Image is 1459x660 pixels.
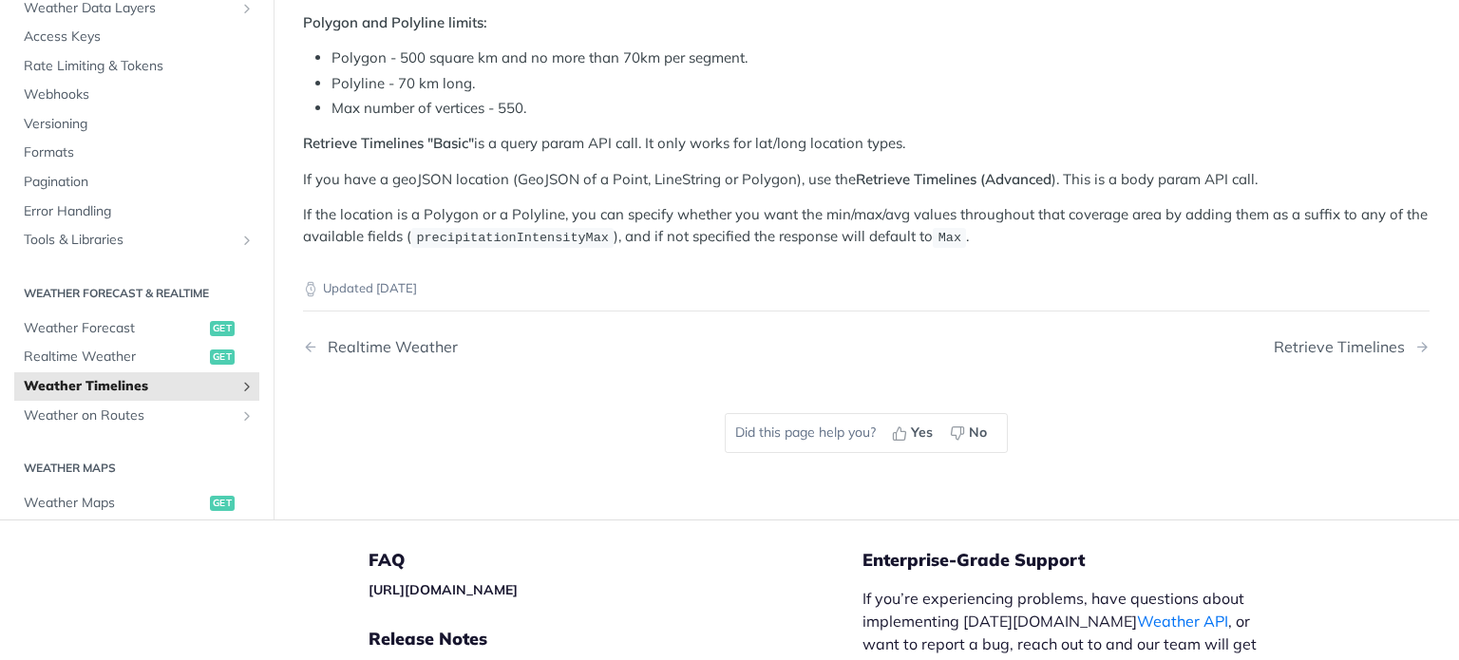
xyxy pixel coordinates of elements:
h2: Weather Forecast & realtime [14,285,259,302]
button: Show subpages for Weather on Routes [239,407,255,423]
a: Versioning [14,110,259,139]
span: Realtime Weather [24,348,205,367]
a: Weather Forecastget [14,314,259,343]
a: Pagination [14,168,259,197]
button: Show subpages for Tools & Libraries [239,233,255,248]
a: Weather TimelinesShow subpages for Weather Timelines [14,372,259,401]
li: Polyline - 70 km long. [332,73,1430,95]
button: Show subpages for Weather Timelines [239,379,255,394]
a: Previous Page: Realtime Weather [303,338,786,356]
span: Pagination [24,173,255,192]
a: Access Keys [14,23,259,51]
button: No [943,419,997,447]
a: Next Page: Retrieve Timelines [1274,338,1430,356]
strong: Polygon and Polyline limits: [303,13,487,31]
span: get [210,349,235,365]
a: Formats [14,139,259,167]
span: Tools & Libraries [24,231,235,250]
a: Error Handling [14,198,259,226]
a: Tools & LibrariesShow subpages for Tools & Libraries [14,226,259,255]
a: Weather Mapsget [14,489,259,518]
span: Weather Maps [24,494,205,513]
span: Rate Limiting & Tokens [24,57,255,76]
span: precipitationIntensityMax [416,231,609,245]
div: Did this page help you? [725,413,1008,453]
p: If you have a geoJSON location (GeoJSON of a Point, LineString or Polygon), use the ). This is a ... [303,169,1430,191]
strong: Retrieve Timelines "Basic" [303,134,474,152]
a: [URL][DOMAIN_NAME] [369,581,518,598]
h5: Release Notes [369,628,862,651]
span: Error Handling [24,202,255,221]
h5: Enterprise-Grade Support [862,549,1307,572]
span: Weather Forecast [24,319,205,338]
span: No [969,423,987,443]
h2: Weather Maps [14,460,259,477]
button: Yes [885,419,943,447]
nav: Pagination Controls [303,319,1430,375]
a: Weather API [1137,612,1228,631]
span: Versioning [24,115,255,134]
p: Updated [DATE] [303,279,1430,298]
span: Webhooks [24,85,255,104]
li: Polygon - 500 square km and no more than 70km per segment. [332,47,1430,69]
span: Formats [24,143,255,162]
a: Weather on RoutesShow subpages for Weather on Routes [14,401,259,429]
span: Weather on Routes [24,405,235,424]
h5: FAQ [369,549,862,572]
span: Yes [911,423,933,443]
span: get [210,496,235,511]
span: Weather Timelines [24,377,235,396]
p: If the location is a Polygon or a Polyline, you can specify whether you want the min/max/avg valu... [303,204,1430,248]
span: Max [938,231,961,245]
a: Rate Limiting & Tokens [14,52,259,81]
div: Retrieve Timelines [1274,338,1414,356]
span: get [210,321,235,336]
strong: Retrieve Timelines (Advanced [856,170,1052,188]
a: Realtime Weatherget [14,343,259,371]
p: is a query param API call. It only works for lat/long location types. [303,133,1430,155]
a: Webhooks [14,81,259,109]
div: Realtime Weather [318,338,458,356]
span: Access Keys [24,28,255,47]
li: Max number of vertices - 550. [332,98,1430,120]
